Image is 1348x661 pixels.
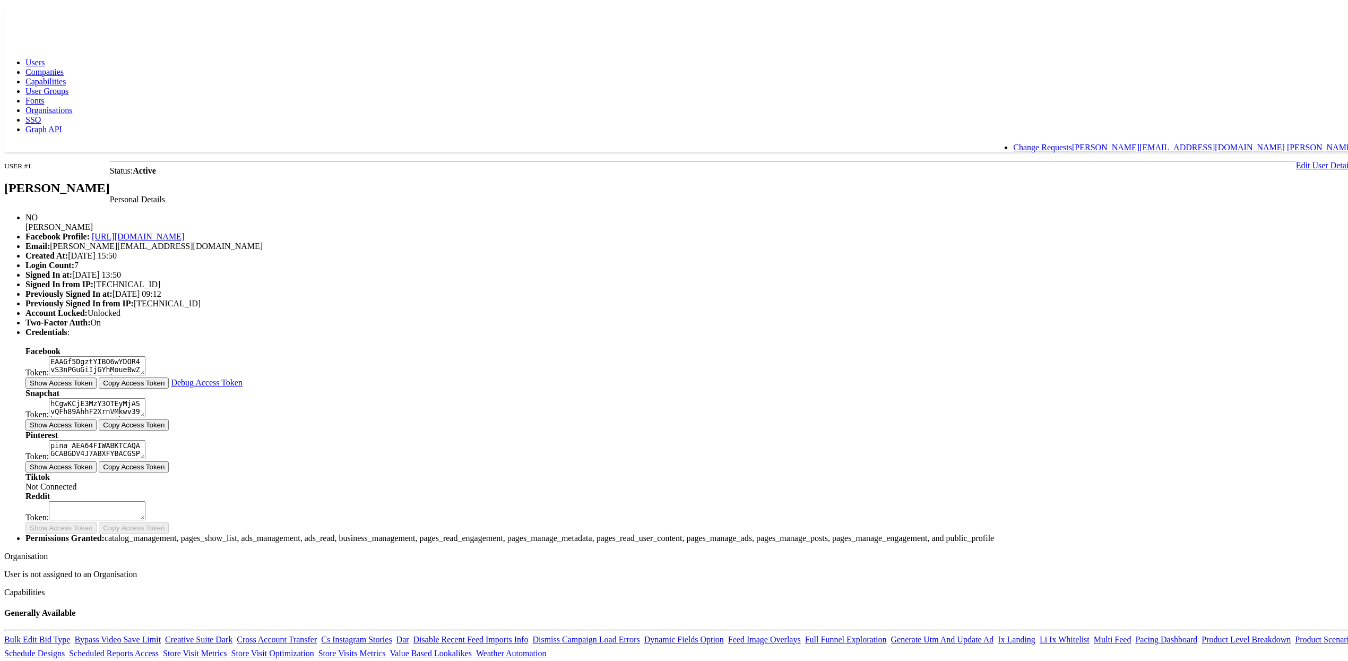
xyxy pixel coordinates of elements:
a: Dynamic Fields Option [644,632,724,641]
b: Active [133,164,156,173]
a: Creative Suite Dark [165,632,232,641]
b: Login Count: [25,258,74,267]
b: Signed In at: [25,268,72,277]
b: Pinterest [25,428,58,437]
h2: [PERSON_NAME] [4,178,110,193]
button: Show Access Token [25,417,97,428]
a: Bulk Edit Bid Type [4,632,70,641]
a: Li Ix Whitelist [1040,632,1090,641]
a: SSO [25,113,41,122]
b: Facebook Profile: [25,229,90,238]
a: Cross Account Transfer [237,632,317,641]
a: Schedule Designs [4,646,65,655]
a: Cs Instagram Stories [321,632,392,641]
a: Fonts [25,93,45,102]
a: Change Requests [1013,140,1072,149]
a: Store Visit Optimization [231,646,314,655]
a: [URL][DOMAIN_NAME] [92,229,184,238]
b: Previously Signed In from IP: [25,296,134,305]
a: Multi Feed [1094,632,1131,641]
a: Full Funnel Exploration [805,632,887,641]
b: Created At: [25,248,68,257]
a: Debug Access Token [171,375,243,384]
button: Show Access Token [25,459,97,470]
textarea: hCgwKCjE3MzY3OTEyMjASvQFh89AhhF2XrnVMkwv39hze0nGOTt7CrZScWhc9w5O1J5lble_uBiC2GQaBluQWHQP1vfE0A67S... [49,396,145,415]
b: Facebook [25,344,61,353]
a: Scheduled Reports Access [69,646,159,655]
b: Snapchat [25,386,59,395]
a: Ix Landing [998,632,1035,641]
textarea: pina_AEA64FIWABKTCAQAGCABGDV4J7ABXFYBACGSPWESBZQTAWJGPGZGAV4PMH4QTCQ4CMUO4RYMNJNNM4FH6O2DHY3TBHSO... [49,437,145,457]
b: Account Locked: [25,306,88,315]
a: Generate Utm And Update Ad [891,632,993,641]
button: Copy Access Token [99,417,169,428]
button: Copy Access Token [99,459,169,470]
small: USER #1 [4,159,31,167]
a: Pacing Dashboard [1135,632,1197,641]
button: Copy Access Token [99,520,169,531]
b: Two-Factor Auth: [25,315,91,324]
a: Product Level Breakdown [1202,632,1291,641]
a: Graph API [25,122,62,131]
button: Show Access Token [25,520,97,531]
b: Credentials [25,325,67,334]
b: Permissions Granted: [25,531,105,540]
a: Dismiss Campaign Load Errors [532,632,640,641]
a: User Groups [25,84,68,93]
a: Capabilities [25,74,66,83]
button: Show Access Token [25,375,97,386]
a: Weather Automation [476,646,546,655]
a: Dar [396,632,409,641]
b: Email: [25,239,50,248]
button: Copy Access Token [99,375,169,386]
a: Store Visits Metrics [318,646,386,655]
a: Bypass Video Save Limit [74,632,161,641]
a: Companies [25,65,64,74]
b: Signed In from IP: [25,277,93,286]
a: Disable Recent Feed Imports Info [413,632,529,641]
b: Previously Signed In at: [25,287,113,296]
a: Organisations [25,103,73,112]
a: [PERSON_NAME][EMAIL_ADDRESS][DOMAIN_NAME] [1072,140,1285,149]
a: Value Based Lookalikes [390,646,472,655]
a: Users [25,55,45,64]
b: Reddit [25,489,50,498]
a: Store Visit Metrics [163,646,227,655]
b: Tiktok [25,470,50,479]
a: Feed Image Overlays [728,632,801,641]
textarea: EAAGf5DgztYIBO6wYDOR4vS3nPGuGiIjGYhMoueBwZBqZA5v4IvkFr2Bb4706E92rDWgHgCh1EYlmFrMtqbQA6D2ok49zHoB9... [49,354,145,373]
